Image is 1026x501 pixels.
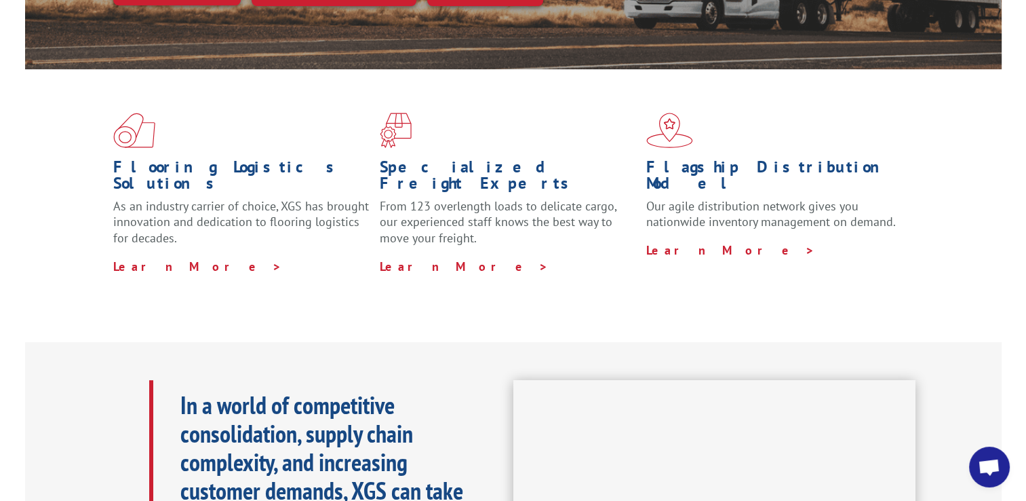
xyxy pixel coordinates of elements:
[646,242,815,258] a: Learn More >
[380,113,412,148] img: xgs-icon-focused-on-flooring-red
[380,259,549,274] a: Learn More >
[113,159,370,198] h1: Flooring Logistics Solutions
[646,113,693,148] img: xgs-icon-flagship-distribution-model-red
[113,259,282,274] a: Learn More >
[113,198,369,246] span: As an industry carrier of choice, XGS has brought innovation and dedication to flooring logistics...
[113,113,155,148] img: xgs-icon-total-supply-chain-intelligence-red
[969,447,1010,487] a: Open chat
[646,198,896,230] span: Our agile distribution network gives you nationwide inventory management on demand.
[380,198,636,259] p: From 123 overlength loads to delicate cargo, our experienced staff knows the best way to move you...
[380,159,636,198] h1: Specialized Freight Experts
[646,159,903,198] h1: Flagship Distribution Model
